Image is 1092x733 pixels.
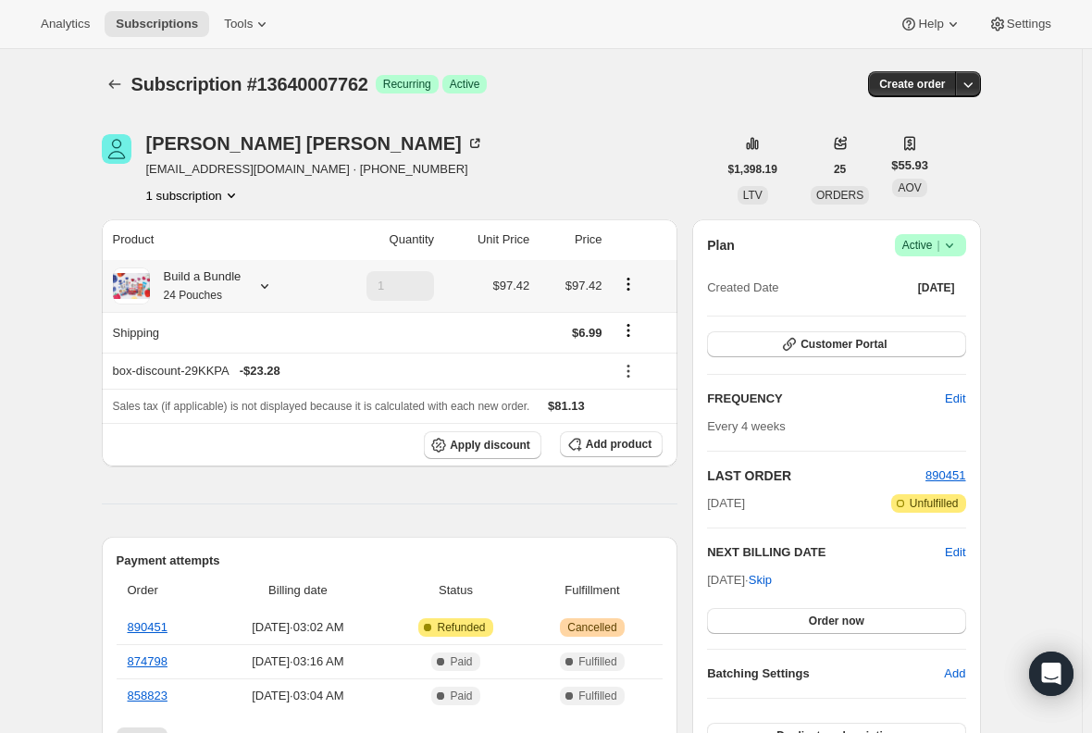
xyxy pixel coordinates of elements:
[944,665,965,683] span: Add
[933,659,976,689] button: Add
[749,571,772,590] span: Skip
[533,581,652,600] span: Fulfillment
[240,362,280,380] span: - $23.28
[213,11,282,37] button: Tools
[321,219,440,260] th: Quantity
[548,399,585,413] span: $81.13
[586,437,651,452] span: Add product
[117,570,212,611] th: Order
[743,189,763,202] span: LTV
[146,134,484,153] div: [PERSON_NAME] [PERSON_NAME]
[572,326,602,340] span: $6.99
[560,431,663,457] button: Add product
[891,156,928,175] span: $55.93
[707,494,745,513] span: [DATE]
[945,390,965,408] span: Edit
[113,400,530,413] span: Sales tax (if applicable) is not displayed because it is calculated with each new order.
[146,186,241,205] button: Product actions
[879,77,945,92] span: Create order
[217,581,378,600] span: Billing date
[800,337,887,352] span: Customer Portal
[102,71,128,97] button: Subscriptions
[424,431,541,459] button: Apply discount
[437,620,485,635] span: Refunded
[945,543,965,562] button: Edit
[102,312,321,353] th: Shipping
[614,274,643,294] button: Product actions
[707,279,778,297] span: Created Date
[102,219,321,260] th: Product
[493,279,530,292] span: $97.42
[907,275,966,301] button: [DATE]
[450,654,472,669] span: Paid
[707,573,772,587] span: [DATE] ·
[578,689,616,703] span: Fulfilled
[707,543,945,562] h2: NEXT BILLING DATE
[30,11,101,37] button: Analytics
[450,689,472,703] span: Paid
[450,438,530,453] span: Apply discount
[390,581,521,600] span: Status
[868,71,956,97] button: Create order
[1029,652,1073,696] div: Open Intercom Messenger
[707,390,945,408] h2: FREQUENCY
[925,466,965,485] button: 890451
[902,236,959,255] span: Active
[164,289,222,302] small: 24 Pouches
[717,156,788,182] button: $1,398.19
[738,565,783,595] button: Skip
[128,689,168,702] a: 858823
[898,181,921,194] span: AOV
[707,466,925,485] h2: LAST ORDER
[816,189,863,202] span: ORDERS
[707,236,735,255] h2: Plan
[925,468,965,482] a: 890451
[977,11,1062,37] button: Settings
[728,162,777,177] span: $1,398.19
[535,219,607,260] th: Price
[450,77,480,92] span: Active
[102,134,131,164] span: HEIDI SPERLING
[105,11,209,37] button: Subscriptions
[41,17,90,31] span: Analytics
[809,614,864,628] span: Order now
[707,665,944,683] h6: Batching Settings
[707,608,965,634] button: Order now
[918,280,955,295] span: [DATE]
[578,654,616,669] span: Fulfilled
[934,384,976,414] button: Edit
[383,77,431,92] span: Recurring
[224,17,253,31] span: Tools
[146,160,484,179] span: [EMAIL_ADDRESS][DOMAIN_NAME] · [PHONE_NUMBER]
[565,279,602,292] span: $97.42
[217,618,378,637] span: [DATE] · 03:02 AM
[888,11,973,37] button: Help
[131,74,368,94] span: Subscription #13640007762
[116,17,198,31] span: Subscriptions
[910,496,959,511] span: Unfulfilled
[150,267,242,304] div: Build a Bundle
[707,331,965,357] button: Customer Portal
[1007,17,1051,31] span: Settings
[567,620,616,635] span: Cancelled
[937,238,939,253] span: |
[117,552,664,570] h2: Payment attempts
[834,162,846,177] span: 25
[823,156,857,182] button: 25
[918,17,943,31] span: Help
[217,652,378,671] span: [DATE] · 03:16 AM
[113,362,602,380] div: box-discount-29KKPA
[128,654,168,668] a: 874798
[440,219,535,260] th: Unit Price
[128,620,168,634] a: 890451
[217,687,378,705] span: [DATE] · 03:04 AM
[707,419,786,433] span: Every 4 weeks
[614,320,643,341] button: Shipping actions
